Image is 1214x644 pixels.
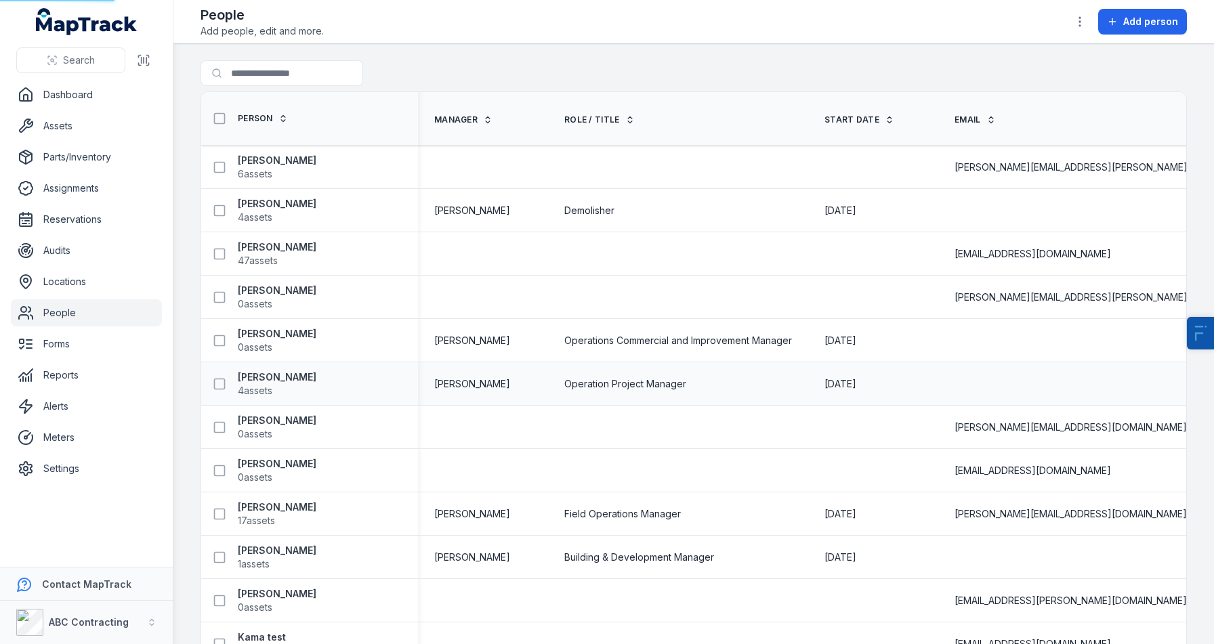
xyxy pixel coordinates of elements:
[238,457,316,471] strong: [PERSON_NAME]
[238,240,316,254] strong: [PERSON_NAME]
[238,113,288,124] a: Person
[238,254,278,267] span: 47 assets
[49,616,129,628] strong: ABC Contracting
[11,237,162,264] a: Audits
[955,594,1187,607] span: [EMAIL_ADDRESS][PERSON_NAME][DOMAIN_NAME]
[238,557,270,571] span: 1 assets
[238,427,272,441] span: 0 assets
[42,578,131,590] strong: Contact MapTrack
[11,330,162,358] a: Forms
[11,81,162,108] a: Dashboard
[824,335,856,346] span: [DATE]
[238,370,316,398] a: [PERSON_NAME]4assets
[824,114,879,125] span: Start Date
[11,299,162,326] a: People
[238,327,316,354] a: [PERSON_NAME]0assets
[824,205,856,216] span: [DATE]
[238,297,272,311] span: 0 assets
[564,114,620,125] span: Role / Title
[564,377,686,391] span: Operation Project Manager
[824,114,894,125] a: Start Date
[824,204,856,217] time: 17/09/2024, 12:00:00 am
[1098,9,1187,35] button: Add person
[11,362,162,389] a: Reports
[434,204,510,217] span: [PERSON_NAME]
[238,471,272,484] span: 0 assets
[63,53,95,67] span: Search
[564,507,681,521] span: Field Operations Manager
[434,114,493,125] a: Manager
[11,112,162,139] a: Assets
[824,508,856,519] span: [DATE]
[11,144,162,171] a: Parts/Inventory
[955,114,996,125] a: Email
[434,377,510,391] span: [PERSON_NAME]
[238,514,275,528] span: 17 assets
[955,507,1187,521] span: [PERSON_NAME][EMAIL_ADDRESS][DOMAIN_NAME]
[238,167,272,181] span: 6 assets
[955,421,1187,434] span: [PERSON_NAME][EMAIL_ADDRESS][DOMAIN_NAME]
[238,544,316,571] a: [PERSON_NAME]1assets
[11,175,162,202] a: Assignments
[824,551,856,563] span: [DATE]
[238,327,316,341] strong: [PERSON_NAME]
[434,334,510,347] span: [PERSON_NAME]
[238,197,316,211] strong: [PERSON_NAME]
[238,154,316,167] strong: [PERSON_NAME]
[238,197,316,224] a: [PERSON_NAME]4assets
[434,551,510,564] span: [PERSON_NAME]
[238,630,286,644] strong: Kama test
[955,114,981,125] span: Email
[238,587,316,601] strong: [PERSON_NAME]
[238,341,272,354] span: 0 assets
[564,114,635,125] a: Role / Title
[238,384,272,398] span: 4 assets
[1123,15,1178,28] span: Add person
[564,204,614,217] span: Demolisher
[564,334,792,347] span: Operations Commercial and Improvement Manager
[201,24,324,38] span: Add people, edit and more.
[824,507,856,521] time: 16/02/2024, 3:00:00 am
[36,8,138,35] a: MapTrack
[955,464,1111,477] span: [EMAIL_ADDRESS][DOMAIN_NAME]
[238,414,316,427] strong: [PERSON_NAME]
[238,587,316,614] a: [PERSON_NAME]0assets
[16,47,125,73] button: Search
[824,334,856,347] time: 15/05/2022, 2:00:00 am
[955,247,1111,261] span: [EMAIL_ADDRESS][DOMAIN_NAME]
[238,544,316,557] strong: [PERSON_NAME]
[238,240,316,267] a: [PERSON_NAME]47assets
[11,393,162,420] a: Alerts
[238,284,316,297] strong: [PERSON_NAME]
[824,377,856,391] time: 12/05/2021, 2:00:00 am
[11,455,162,482] a: Settings
[238,211,272,224] span: 4 assets
[564,551,714,564] span: Building & Development Manager
[238,154,316,181] a: [PERSON_NAME]6assets
[238,113,273,124] span: Person
[238,601,272,614] span: 0 assets
[824,551,856,564] time: 22/05/2022, 2:00:00 am
[434,114,478,125] span: Manager
[11,424,162,451] a: Meters
[434,507,510,521] span: [PERSON_NAME]
[824,378,856,389] span: [DATE]
[11,268,162,295] a: Locations
[238,457,316,484] a: [PERSON_NAME]0assets
[238,370,316,384] strong: [PERSON_NAME]
[201,5,324,24] h2: People
[238,500,316,514] strong: [PERSON_NAME]
[238,284,316,311] a: [PERSON_NAME]0assets
[238,500,316,528] a: [PERSON_NAME]17assets
[238,414,316,441] a: [PERSON_NAME]0assets
[11,206,162,233] a: Reservations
